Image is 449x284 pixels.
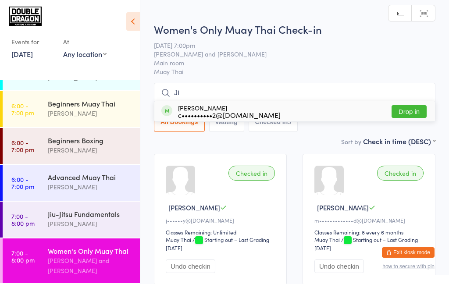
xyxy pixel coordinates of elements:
span: / Starting out – Last Grading [DATE] [166,236,269,252]
span: Muay Thai [154,67,435,76]
a: 6:00 -7:00 pmAdvanced Muay Thai[PERSON_NAME] [3,165,140,201]
div: 3 [288,118,291,125]
div: [PERSON_NAME] [48,145,132,155]
div: Women's Only Muay Thai [48,246,132,256]
input: Search [154,83,435,103]
time: 6:00 - 7:00 pm [11,139,34,153]
div: Classes Remaining: Unlimited [166,228,278,236]
a: 7:00 -8:00 pmWomen's Only Muay Thai[PERSON_NAME] and [PERSON_NAME] [3,238,140,283]
div: [PERSON_NAME] [48,219,132,229]
div: Muay Thai [166,236,191,243]
div: Check in time (DESC) [363,136,435,146]
div: [PERSON_NAME] [48,182,132,192]
div: [PERSON_NAME] and [PERSON_NAME] [48,256,132,276]
button: how to secure with pin [382,263,435,270]
time: 6:00 - 7:00 pm [11,102,34,116]
div: Advanced Muay Thai [48,172,132,182]
button: Undo checkin [166,259,215,273]
div: [PERSON_NAME] [178,104,281,118]
time: 7:00 - 8:00 pm [11,249,35,263]
button: Undo checkin [314,259,364,273]
time: 7:00 - 8:00 pm [11,213,35,227]
h2: Women's Only Muay Thai Check-in [154,22,435,36]
button: Exit kiosk mode [382,247,435,258]
span: [PERSON_NAME] [168,203,220,212]
button: Checked in3 [249,112,298,132]
div: Beginners Muay Thai [48,99,132,108]
span: / Starting out – Last Grading [DATE] [314,236,418,252]
div: Checked in [377,166,424,181]
span: [DATE] 7:00pm [154,41,422,50]
div: Events for [11,35,54,49]
span: [PERSON_NAME] and [PERSON_NAME] [154,50,422,58]
a: 6:00 -7:00 pmBeginners Muay Thai[PERSON_NAME] [3,91,140,127]
span: Main room [154,58,422,67]
div: Any location [63,49,107,59]
div: [PERSON_NAME] [48,108,132,118]
button: Drop in [392,105,427,118]
a: 7:00 -8:00 pmJiu-Jitsu Fundamentals[PERSON_NAME] [3,202,140,238]
div: c••••••••••2@[DOMAIN_NAME] [178,111,281,118]
time: 6:00 - 7:00 pm [11,176,34,190]
button: All Bookings [154,112,205,132]
a: [DATE] [11,49,33,59]
a: 6:00 -7:00 pmBeginners Boxing[PERSON_NAME] [3,128,140,164]
div: j••••••y@[DOMAIN_NAME] [166,217,278,224]
span: [PERSON_NAME] [317,203,369,212]
label: Sort by [341,137,361,146]
button: Waiting [209,112,244,132]
div: Muay Thai [314,236,340,243]
div: Beginners Boxing [48,135,132,145]
div: Classes Remaining: 8 every 6 months [314,228,426,236]
div: m•••••••••••••d@[DOMAIN_NAME] [314,217,426,224]
img: Double Dragon Gym [9,7,42,26]
div: Checked in [228,166,275,181]
div: At [63,35,107,49]
div: Jiu-Jitsu Fundamentals [48,209,132,219]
